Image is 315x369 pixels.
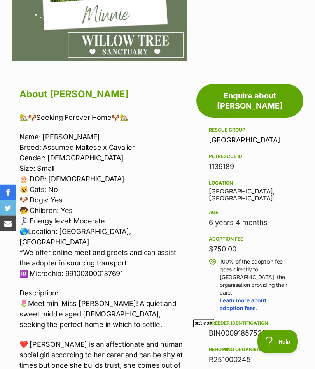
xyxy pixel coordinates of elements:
div: Breeder identification [209,320,291,327]
p: 100% of the adoption fee goes directly to [GEOGRAPHIC_DATA], the organisation providing their car... [220,258,291,313]
iframe: Help Scout Beacon - Open [257,330,299,353]
div: Location [209,180,291,186]
div: $750.00 [209,244,291,255]
div: Rescue group [209,127,291,134]
p: 🏡🐶Seeking Forever Home🐶🏡 [19,112,187,123]
iframe: Advertisement [16,330,299,365]
div: 6 years 4 months [209,218,291,228]
div: Adoption fee [209,236,291,242]
p: Description: 🌷Meet mini Miss [PERSON_NAME]! A quiet and sweet middle aged [DEMOGRAPHIC_DATA], see... [19,288,187,330]
a: Learn more about adoption fees [220,297,266,312]
div: 1139189 [209,162,291,172]
p: Name: [PERSON_NAME] Breed: Assumed Maltese x Cavalier Gender: [DEMOGRAPHIC_DATA] Size: Small 🎂 DO... [19,132,187,279]
h2: About [PERSON_NAME] [19,86,187,103]
a: Enquire about [PERSON_NAME] [196,84,303,118]
div: PetRescue ID [209,154,291,160]
div: Age [209,210,291,216]
a: [GEOGRAPHIC_DATA] [209,136,280,144]
div: [GEOGRAPHIC_DATA], [GEOGRAPHIC_DATA] [209,179,291,202]
span: Close [193,319,214,327]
